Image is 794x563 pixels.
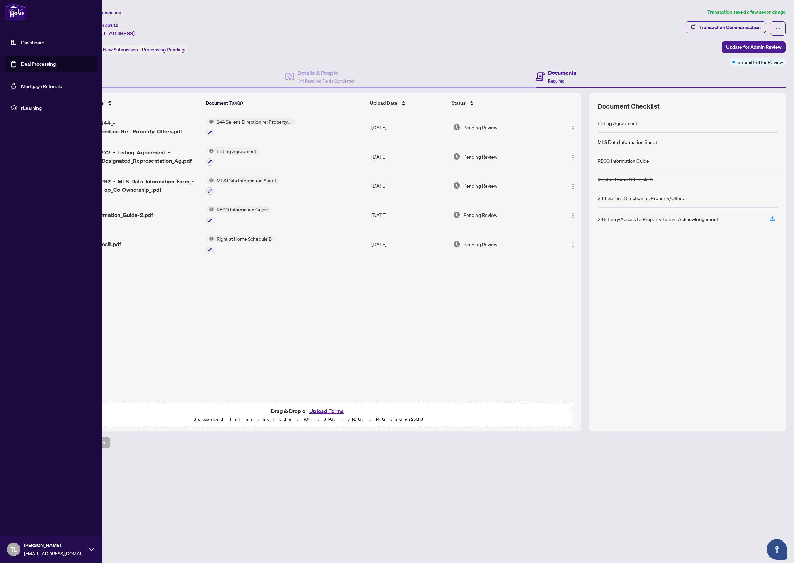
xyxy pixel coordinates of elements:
[214,177,279,184] span: MLS Data Information Sheet
[369,113,450,142] td: [DATE]
[21,83,62,89] a: Mortgage Referrals
[367,93,449,113] th: Upload Date
[463,182,497,189] span: Pending Review
[74,177,201,194] span: _Toronto__292_-_MLS_Data_Information_Form_-_Condo_Co-op_Co-Ownership_.pdf
[369,200,450,229] td: [DATE]
[206,206,214,213] img: Status Icon
[776,26,780,31] span: ellipsis
[71,93,203,113] th: (5) File Name
[570,125,576,131] img: Logo
[598,102,660,111] span: Document Checklist
[570,213,576,218] img: Logo
[297,69,354,77] h4: Details & People
[103,47,185,53] span: New Submission - Processing Pending
[85,9,121,15] span: View Transaction
[548,78,564,84] span: Required
[5,3,27,20] img: logo
[206,118,295,136] button: Status Icon244 Seller’s Direction re: Property/Offers
[21,104,92,112] span: rLearning
[570,154,576,160] img: Logo
[463,240,497,248] span: Pending Review
[206,235,214,242] img: Status Icon
[369,142,450,171] td: [DATE]
[548,69,576,77] h4: Documents
[85,29,135,38] span: [STREET_ADDRESS]
[453,240,460,248] img: Document Status
[598,157,649,164] div: RECO Information Guide
[722,41,786,53] button: Update for Admin Review
[738,58,783,66] span: Submitted for Review
[463,123,497,131] span: Pending Review
[453,153,460,160] img: Document Status
[74,211,153,219] span: RECO_Information_Guide-2.pdf
[370,99,397,107] span: Upload Date
[568,239,578,250] button: Logo
[453,123,460,131] img: Document Status
[453,182,460,189] img: Document Status
[369,229,450,259] td: [DATE]
[74,148,201,165] span: _Ontario__272_-_Listing_Agreement_-_Landlord_Designated_Representation_Ag.pdf
[369,171,450,201] td: [DATE]
[598,176,653,183] div: Right at Home Schedule B
[297,78,354,84] span: 4/4 Required Fields Completed
[463,211,497,219] span: Pending Review
[48,415,569,424] p: Supported files include .PDF, .JPG, .JPEG, .PNG under 25 MB
[271,406,346,415] span: Drag & Drop or
[206,177,279,195] button: Status IconMLS Data Information Sheet
[598,194,684,202] div: 244 Seller’s Direction re: Property/Offers
[214,235,275,242] span: Right at Home Schedule B
[206,118,214,125] img: Status Icon
[726,42,781,53] span: Update for Admin Review
[449,93,550,113] th: Status
[214,147,259,155] span: Listing Agreement
[568,180,578,191] button: Logo
[307,406,346,415] button: Upload Forms
[707,8,786,16] article: Transaction saved a few seconds ago
[598,119,637,127] div: Listing Agreement
[598,138,657,146] div: MLS Data Information Sheet
[598,215,718,223] div: 248 Entry/Access to Property Tenant Acknowledgement
[21,39,44,45] a: Dashboard
[452,99,466,107] span: Status
[568,122,578,133] button: Logo
[103,23,118,29] span: 53684
[568,209,578,220] button: Logo
[206,235,275,253] button: Status IconRight at Home Schedule B
[686,21,766,33] button: Transaction Communication
[24,542,85,549] span: [PERSON_NAME]
[44,402,573,428] span: Drag & Drop orUpload FormsSupported files include .PDF, .JPG, .JPEG, .PNG under25MB
[206,206,271,224] button: Status IconRECO Information Guide
[206,147,259,166] button: Status IconListing Agreement
[767,539,787,560] button: Open asap
[570,242,576,248] img: Logo
[570,184,576,189] img: Logo
[10,545,17,554] span: TL
[85,45,187,54] div: Status:
[24,550,85,557] span: [EMAIL_ADDRESS][DOMAIN_NAME]
[74,119,201,135] span: _Ontario__244_-_Sellers_Direction_Re__Property_Offers.pdf
[21,61,56,67] a: Deal Processing
[206,147,214,155] img: Status Icon
[699,22,761,33] div: Transaction Communication
[214,206,271,213] span: RECO Information Guide
[206,177,214,184] img: Status Icon
[203,93,367,113] th: Document Tag(s)
[453,211,460,219] img: Document Status
[463,153,497,160] span: Pending Review
[214,118,295,125] span: 244 Seller’s Direction re: Property/Offers
[568,151,578,162] button: Logo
